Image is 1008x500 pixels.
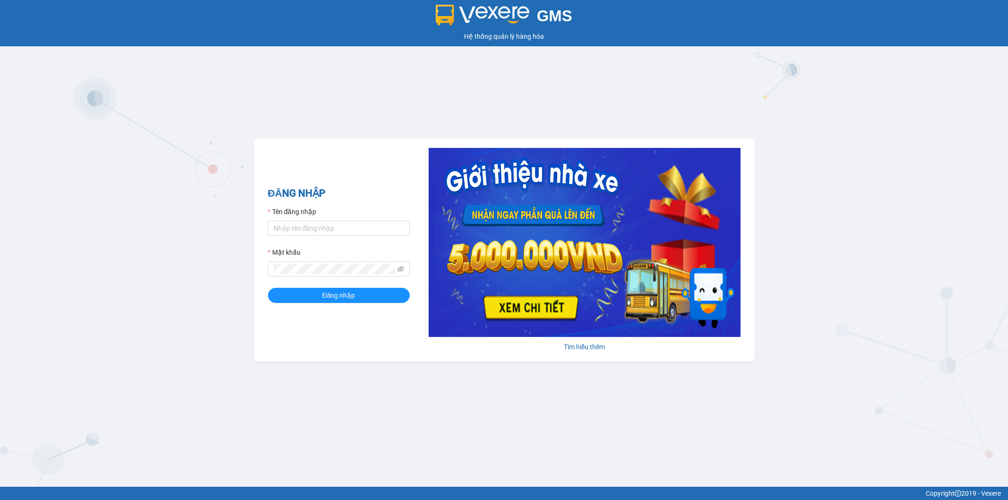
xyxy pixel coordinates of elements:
[429,342,741,352] div: Tìm hiểu thêm
[268,186,410,201] h2: ĐĂNG NHẬP
[436,14,572,22] a: GMS
[274,264,396,274] input: Mật khẩu
[955,490,961,497] span: copyright
[268,288,410,303] button: Đăng nhập
[322,290,355,301] span: Đăng nhập
[397,266,404,272] span: eye-invisible
[537,7,572,25] span: GMS
[429,148,741,337] img: banner-0
[436,5,529,26] img: logo 2
[268,221,410,236] input: Tên đăng nhập
[7,488,1001,499] div: Copyright 2019 - Vexere
[268,247,301,258] label: Mật khẩu
[268,207,316,217] label: Tên đăng nhập
[2,31,1006,42] div: Hệ thống quản lý hàng hóa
